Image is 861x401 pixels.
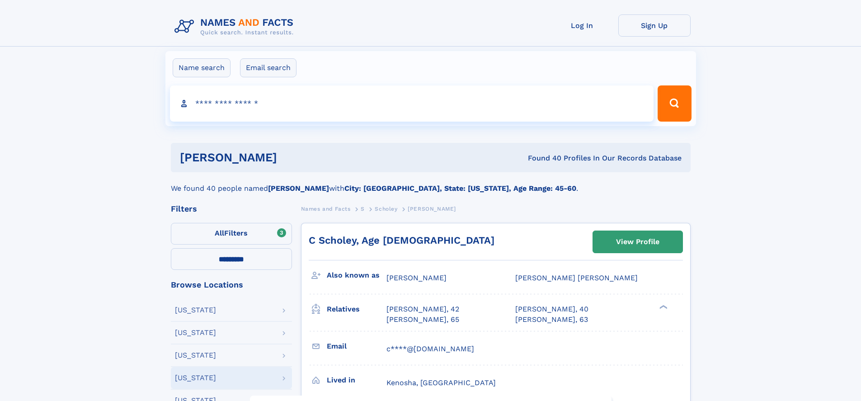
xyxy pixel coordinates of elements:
[175,374,216,382] div: [US_STATE]
[593,231,682,253] a: View Profile
[171,281,292,289] div: Browse Locations
[327,302,386,317] h3: Relatives
[171,172,691,194] div: We found 40 people named with .
[616,231,659,252] div: View Profile
[215,229,224,237] span: All
[375,203,397,214] a: Scholey
[170,85,654,122] input: search input
[175,307,216,314] div: [US_STATE]
[240,58,296,77] label: Email search
[546,14,618,37] a: Log In
[309,235,494,246] a: C Scholey, Age [DEMOGRAPHIC_DATA]
[171,14,301,39] img: Logo Names and Facts
[386,274,447,282] span: [PERSON_NAME]
[268,184,329,193] b: [PERSON_NAME]
[515,315,588,325] a: [PERSON_NAME], 63
[386,378,496,387] span: Kenosha, [GEOGRAPHIC_DATA]
[375,206,397,212] span: Scholey
[171,223,292,245] label: Filters
[175,352,216,359] div: [US_STATE]
[173,58,231,77] label: Name search
[327,339,386,354] h3: Email
[171,205,292,213] div: Filters
[180,152,403,163] h1: [PERSON_NAME]
[344,184,576,193] b: City: [GEOGRAPHIC_DATA], State: [US_STATE], Age Range: 45-60
[175,329,216,336] div: [US_STATE]
[327,268,386,283] h3: Also known as
[618,14,691,37] a: Sign Up
[301,203,351,214] a: Names and Facts
[402,153,682,163] div: Found 40 Profiles In Our Records Database
[515,304,588,314] a: [PERSON_NAME], 40
[408,206,456,212] span: [PERSON_NAME]
[515,274,638,282] span: [PERSON_NAME] [PERSON_NAME]
[386,315,459,325] a: [PERSON_NAME], 65
[361,206,365,212] span: S
[657,304,668,310] div: ❯
[386,304,459,314] a: [PERSON_NAME], 42
[361,203,365,214] a: S
[327,373,386,388] h3: Lived in
[658,85,691,122] button: Search Button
